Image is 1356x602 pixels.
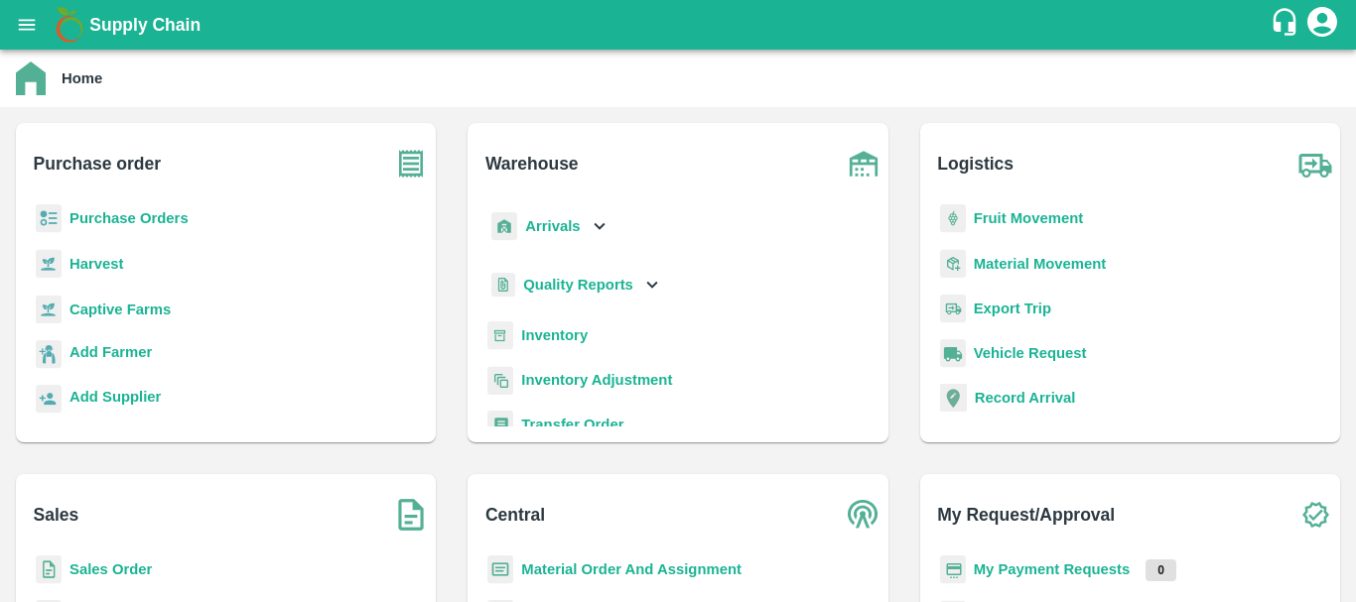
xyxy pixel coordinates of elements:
[940,384,967,412] img: recordArrival
[974,345,1087,361] a: Vehicle Request
[839,139,888,188] img: warehouse
[975,390,1076,406] a: Record Arrival
[386,490,436,540] img: soSales
[485,150,579,178] b: Warehouse
[974,301,1051,316] a: Export Trip
[487,411,513,439] img: whTransfer
[62,70,102,86] b: Home
[521,561,742,577] a: Material Order And Assignment
[36,204,62,233] img: reciept
[487,366,513,395] img: inventory
[940,249,966,279] img: material
[839,490,888,540] img: central
[89,15,201,35] b: Supply Chain
[940,204,966,233] img: fruit
[937,501,1115,529] b: My Request/Approval
[491,212,517,241] img: whArrival
[69,386,161,413] a: Add Supplier
[487,555,513,584] img: centralMaterial
[69,301,171,317] a: Captive Farms
[1270,7,1304,43] div: customer-support
[89,11,1270,39] a: Supply Chain
[69,341,152,368] a: Add Farmer
[485,501,545,529] b: Central
[1290,490,1340,540] img: check
[940,339,966,368] img: vehicle
[974,561,1131,577] a: My Payment Requests
[69,561,152,577] a: Sales Order
[34,150,161,178] b: Purchase order
[36,340,62,369] img: farmer
[491,273,515,298] img: qualityReport
[523,277,633,293] b: Quality Reports
[487,204,610,249] div: Arrivals
[521,372,672,388] a: Inventory Adjustment
[487,321,513,350] img: whInventory
[16,61,46,95] img: home
[1146,559,1176,581] p: 0
[69,344,152,360] b: Add Farmer
[525,218,580,234] b: Arrivals
[521,327,588,343] a: Inventory
[974,256,1107,272] a: Material Movement
[521,417,623,432] a: Transfer Order
[487,265,663,305] div: Quality Reports
[36,295,62,324] img: harvest
[50,5,89,45] img: logo
[69,256,123,272] a: Harvest
[937,150,1014,178] b: Logistics
[974,210,1084,226] a: Fruit Movement
[69,389,161,405] b: Add Supplier
[386,139,436,188] img: purchase
[4,2,50,48] button: open drawer
[36,555,62,584] img: sales
[36,249,62,279] img: harvest
[34,501,79,529] b: Sales
[1304,4,1340,46] div: account of current user
[1290,139,1340,188] img: truck
[69,210,189,226] a: Purchase Orders
[940,295,966,323] img: delivery
[940,555,966,584] img: payment
[36,385,62,414] img: supplier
